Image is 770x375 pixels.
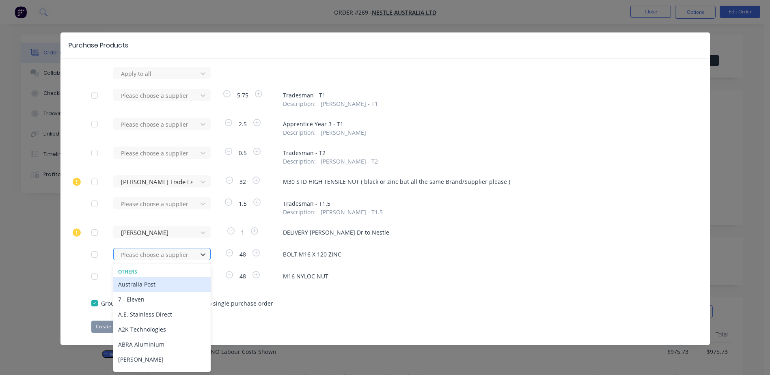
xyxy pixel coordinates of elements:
span: Tradesman - T1.5 [283,199,679,208]
span: Tradesman - T1 [283,91,679,99]
div: [PERSON_NAME] [113,352,211,367]
span: 0.5 [234,149,252,157]
span: 48 [235,272,251,280]
span: 32 [235,177,251,186]
span: [PERSON_NAME] - T1 [321,99,378,108]
span: BOLT M16 X 120 ZINC [283,250,679,259]
div: Others [113,268,211,276]
div: 7 - Eleven [113,292,211,307]
div: ABRA Aluminium [113,337,211,352]
div: Australia Post [113,277,211,292]
span: DELIVERY [PERSON_NAME] Dr to Nestle [283,228,679,237]
span: Description : [283,128,316,137]
button: Create purchase(s) [91,321,144,333]
span: [PERSON_NAME] - T1.5 [321,208,383,216]
span: 1.5 [234,199,252,208]
span: Description : [283,99,316,108]
span: 1 [236,228,249,237]
span: [PERSON_NAME] [321,128,366,137]
span: Description : [283,208,316,216]
span: [PERSON_NAME] - T2 [321,157,378,166]
span: M30 STD HIGH TENSILE NUT ( black or zinc but all the same Brand/Supplier please ) [283,177,679,186]
span: Apprentice Year 3 - T1 [283,120,679,128]
div: A.E. Stainless Direct [113,307,211,322]
span: Tradesman - T2 [283,149,679,157]
span: 5.75 [232,91,253,99]
div: Purchase Products [69,41,128,50]
span: 48 [235,250,251,259]
div: A2K Technologies [113,322,211,337]
span: 2.5 [234,120,252,128]
span: Description : [283,157,316,166]
span: M16 NYLOC NUT [283,272,679,280]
